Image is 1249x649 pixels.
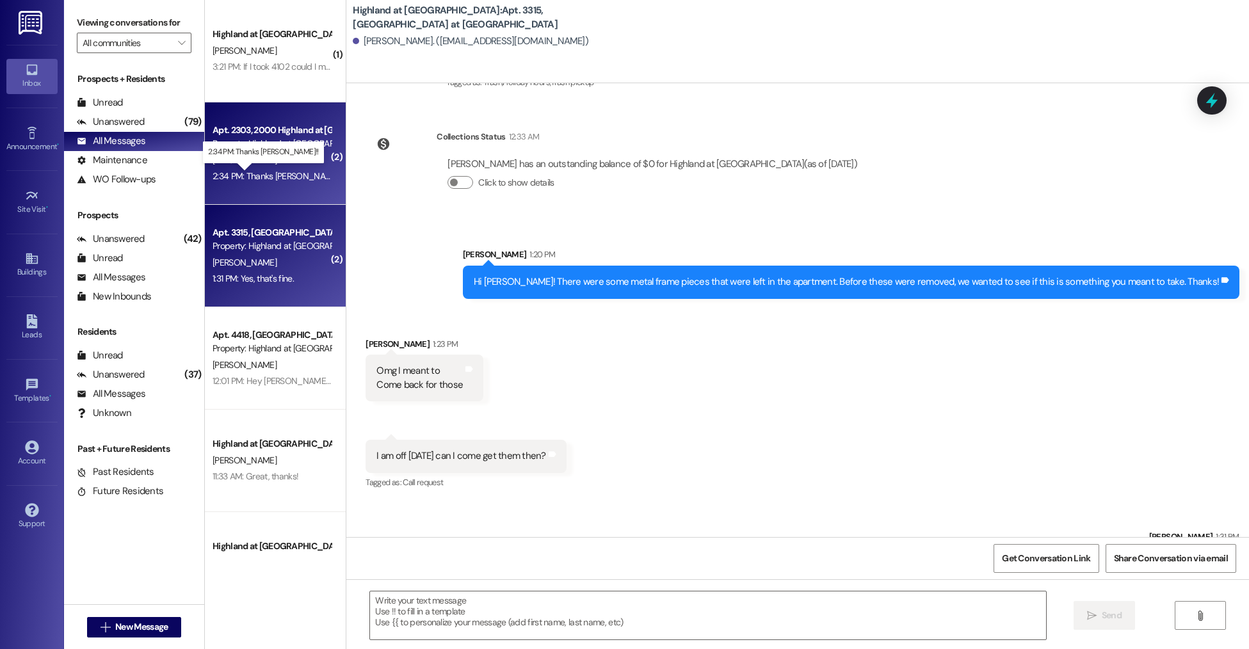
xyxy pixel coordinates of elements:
div: All Messages [77,271,145,284]
a: Account [6,437,58,471]
span: [PERSON_NAME] [213,154,277,166]
div: Prospects + Residents [64,72,204,86]
span: [PERSON_NAME] [213,257,277,268]
div: Highland at [GEOGRAPHIC_DATA] [213,540,331,553]
div: [PERSON_NAME] [366,337,483,355]
div: Unanswered [77,115,145,129]
div: Apt. 3315, [GEOGRAPHIC_DATA] at [GEOGRAPHIC_DATA] [213,226,331,239]
div: Hi [PERSON_NAME]! There were some metal frame pieces that were left in the apartment. Before thes... [474,275,1219,289]
span: [PERSON_NAME] [213,359,277,371]
div: WO Follow-ups [77,173,156,186]
button: Share Conversation via email [1106,544,1236,573]
label: Viewing conversations for [77,13,191,33]
label: Click to show details [478,176,554,189]
a: Buildings [6,248,58,282]
div: I am off [DATE] can I come get them then? [376,449,545,463]
p: 2:34 PM: Thanks [PERSON_NAME]!! [208,147,318,157]
b: Highland at [GEOGRAPHIC_DATA]: Apt. 3315, [GEOGRAPHIC_DATA] at [GEOGRAPHIC_DATA] [353,4,609,31]
div: 1:31 PM: Yes, that's fine. [213,273,294,284]
div: All Messages [77,134,145,148]
div: 1:20 PM [526,248,555,261]
div: 2:34 PM: Thanks [PERSON_NAME]!! [213,170,343,182]
span: [PERSON_NAME] [213,45,277,56]
div: All Messages [77,387,145,401]
div: 1:31 PM [1213,530,1239,543]
div: (42) [181,229,204,249]
div: Future Residents [77,485,163,498]
span: Trash pickup [551,77,593,88]
button: Send [1074,601,1136,630]
div: 12:33 AM [506,130,540,143]
span: Holiday hours , [503,77,551,88]
span: [PERSON_NAME] [213,557,277,568]
div: Tagged as: [366,473,566,492]
button: New Message [87,617,182,637]
div: Property: Highland at [GEOGRAPHIC_DATA] [213,137,331,150]
span: Send [1102,609,1122,622]
div: [PERSON_NAME] [463,248,1239,266]
div: Unread [77,96,123,109]
i:  [101,622,110,632]
i:  [1087,611,1097,621]
input: All communities [83,33,171,53]
div: Past + Future Residents [64,442,204,456]
div: Unanswered [77,368,145,381]
div: Apt. 4418, [GEOGRAPHIC_DATA] at [GEOGRAPHIC_DATA] [213,328,331,342]
span: • [46,203,48,212]
i:  [1195,611,1205,621]
div: Residents [64,325,204,339]
div: Unread [77,252,123,265]
div: Unknown [77,406,131,420]
div: [PERSON_NAME]. ([EMAIL_ADDRESS][DOMAIN_NAME]) [353,35,588,48]
a: Inbox [6,59,58,93]
span: Trash , [483,77,503,88]
div: 11:33 AM: Great, thanks! [213,470,298,482]
img: ResiDesk Logo [19,11,45,35]
span: Share Conversation via email [1114,552,1228,565]
span: • [49,392,51,401]
span: Call request [403,477,443,488]
a: Site Visit • [6,185,58,220]
div: 1:23 PM [430,337,458,351]
div: Maintenance [77,154,147,167]
button: Get Conversation Link [994,544,1099,573]
div: Unanswered [77,232,145,246]
div: Prospects [64,209,204,222]
a: Leads [6,310,58,345]
div: Property: Highland at [GEOGRAPHIC_DATA] [213,342,331,355]
span: Get Conversation Link [1002,552,1090,565]
div: [PERSON_NAME] has an outstanding balance of $0 for Highland at [GEOGRAPHIC_DATA] (as of [DATE]) [447,157,857,171]
a: Templates • [6,374,58,408]
span: [PERSON_NAME] [213,454,277,466]
div: Unread [77,349,123,362]
a: Support [6,499,58,534]
span: • [57,140,59,149]
div: [PERSON_NAME] [1149,530,1239,548]
div: Property: Highland at [GEOGRAPHIC_DATA] [213,239,331,253]
div: New Inbounds [77,290,151,303]
div: Apt. 2303, 2000 Highland at [GEOGRAPHIC_DATA] [213,124,331,137]
span: New Message [115,620,168,634]
div: (79) [181,112,204,132]
div: (37) [181,365,204,385]
i:  [178,38,185,48]
div: 12:01 PM: Hey [PERSON_NAME]! When we toured, you said you knew several people at [GEOGRAPHIC_DATA... [213,375,876,387]
div: Past Residents [77,465,154,479]
div: Highland at [GEOGRAPHIC_DATA] [213,28,331,41]
div: Highland at [GEOGRAPHIC_DATA] [213,437,331,451]
div: Collections Status [437,130,505,143]
div: Omg I meant to Come back for those [376,364,463,392]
